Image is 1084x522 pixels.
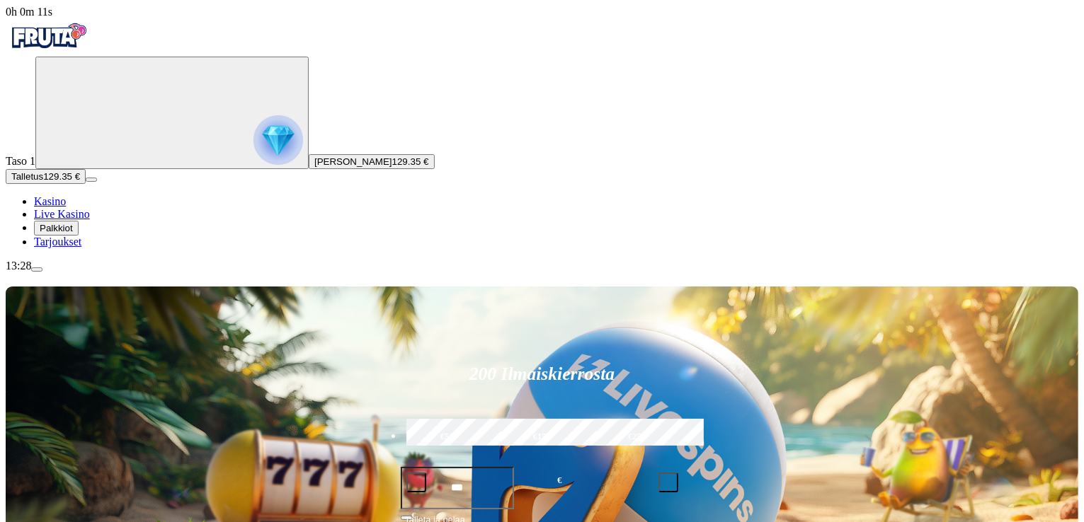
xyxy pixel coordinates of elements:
[6,44,91,56] a: Fruta
[34,236,81,248] a: Tarjoukset
[34,208,90,220] a: Live Kasino
[314,156,392,167] span: [PERSON_NAME]
[31,267,42,272] button: menu
[86,178,97,182] button: menu
[6,195,1078,248] nav: Main menu
[6,169,86,184] button: Talletusplus icon129.35 €
[403,417,492,458] label: €50
[557,474,561,487] span: €
[6,6,52,18] span: user session time
[412,511,416,519] span: €
[253,115,303,165] img: reward progress
[35,57,309,169] button: reward progress
[309,154,435,169] button: [PERSON_NAME]129.35 €
[6,18,1078,248] nav: Primary
[34,221,79,236] button: Palkkiot
[6,260,31,272] span: 13:28
[593,417,682,458] label: €250
[40,223,73,233] span: Palkkiot
[11,171,43,182] span: Talletus
[34,195,66,207] a: Kasino
[43,171,80,182] span: 129.35 €
[406,472,426,492] button: minus icon
[6,155,35,167] span: Taso 1
[498,417,587,458] label: €150
[392,156,429,167] span: 129.35 €
[658,472,678,492] button: plus icon
[6,18,91,54] img: Fruta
